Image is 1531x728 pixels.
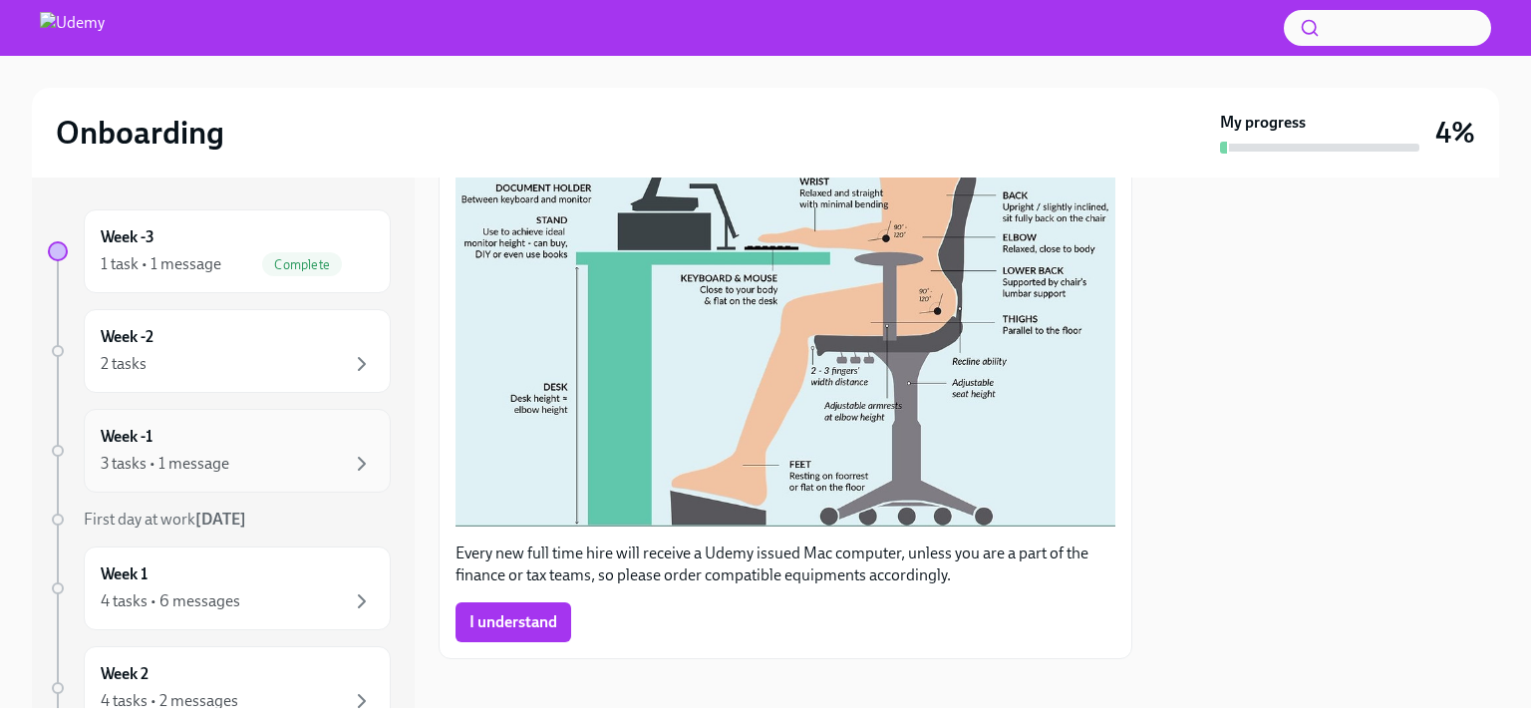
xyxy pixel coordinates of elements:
h6: Week -3 [101,226,154,248]
a: Week -22 tasks [48,309,391,393]
a: Week -31 task • 1 messageComplete [48,209,391,293]
div: 4 tasks • 2 messages [101,690,238,712]
img: Udemy [40,12,105,44]
h6: Week 1 [101,563,148,585]
p: Every new full time hire will receive a Udemy issued Mac computer, unless you are a part of the f... [456,543,1115,586]
h6: Week -1 [101,426,153,448]
a: First day at work[DATE] [48,509,391,531]
a: Week -13 tasks • 1 message [48,409,391,493]
h3: 4% [1435,115,1475,151]
div: 4 tasks • 6 messages [101,590,240,612]
h2: Onboarding [56,113,224,153]
div: 2 tasks [101,353,147,375]
button: I understand [456,602,571,642]
span: First day at work [84,510,246,529]
div: 3 tasks • 1 message [101,453,229,475]
span: Complete [262,257,342,272]
span: I understand [469,612,557,632]
div: 1 task • 1 message [101,253,221,275]
strong: [DATE] [195,510,246,529]
h6: Week -2 [101,326,153,348]
strong: My progress [1220,112,1306,134]
h6: Week 2 [101,663,149,685]
a: Week 14 tasks • 6 messages [48,546,391,630]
